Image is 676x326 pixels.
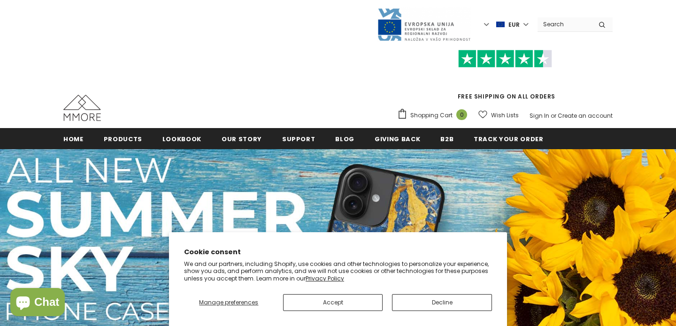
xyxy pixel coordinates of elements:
[474,135,543,144] span: Track your order
[558,112,613,120] a: Create an account
[306,274,344,282] a: Privacy Policy
[63,95,101,121] img: MMORE Cases
[456,109,467,120] span: 0
[184,294,274,311] button: Manage preferences
[104,135,142,144] span: Products
[63,135,84,144] span: Home
[397,108,472,122] a: Shopping Cart 0
[440,135,453,144] span: B2B
[335,128,354,149] a: Blog
[63,128,84,149] a: Home
[222,135,262,144] span: Our Story
[410,111,453,120] span: Shopping Cart
[184,260,492,282] p: We and our partners, including Shopify, use cookies and other technologies to personalize your ex...
[222,128,262,149] a: Our Story
[377,20,471,28] a: Javni Razpis
[375,128,420,149] a: Giving back
[162,128,201,149] a: Lookbook
[8,288,68,318] inbox-online-store-chat: Shopify online store chat
[530,112,549,120] a: Sign In
[551,112,556,120] span: or
[283,294,383,311] button: Accept
[162,135,201,144] span: Lookbook
[478,107,519,123] a: Wish Lists
[184,247,492,257] h2: Cookie consent
[392,294,492,311] button: Decline
[538,17,591,31] input: Search Site
[375,135,420,144] span: Giving back
[397,68,613,92] iframe: Customer reviews powered by Trustpilot
[104,128,142,149] a: Products
[282,128,315,149] a: support
[335,135,354,144] span: Blog
[491,111,519,120] span: Wish Lists
[458,50,552,68] img: Trust Pilot Stars
[508,20,520,30] span: EUR
[474,128,543,149] a: Track your order
[397,54,613,100] span: FREE SHIPPING ON ALL ORDERS
[199,298,258,306] span: Manage preferences
[440,128,453,149] a: B2B
[377,8,471,42] img: Javni Razpis
[282,135,315,144] span: support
